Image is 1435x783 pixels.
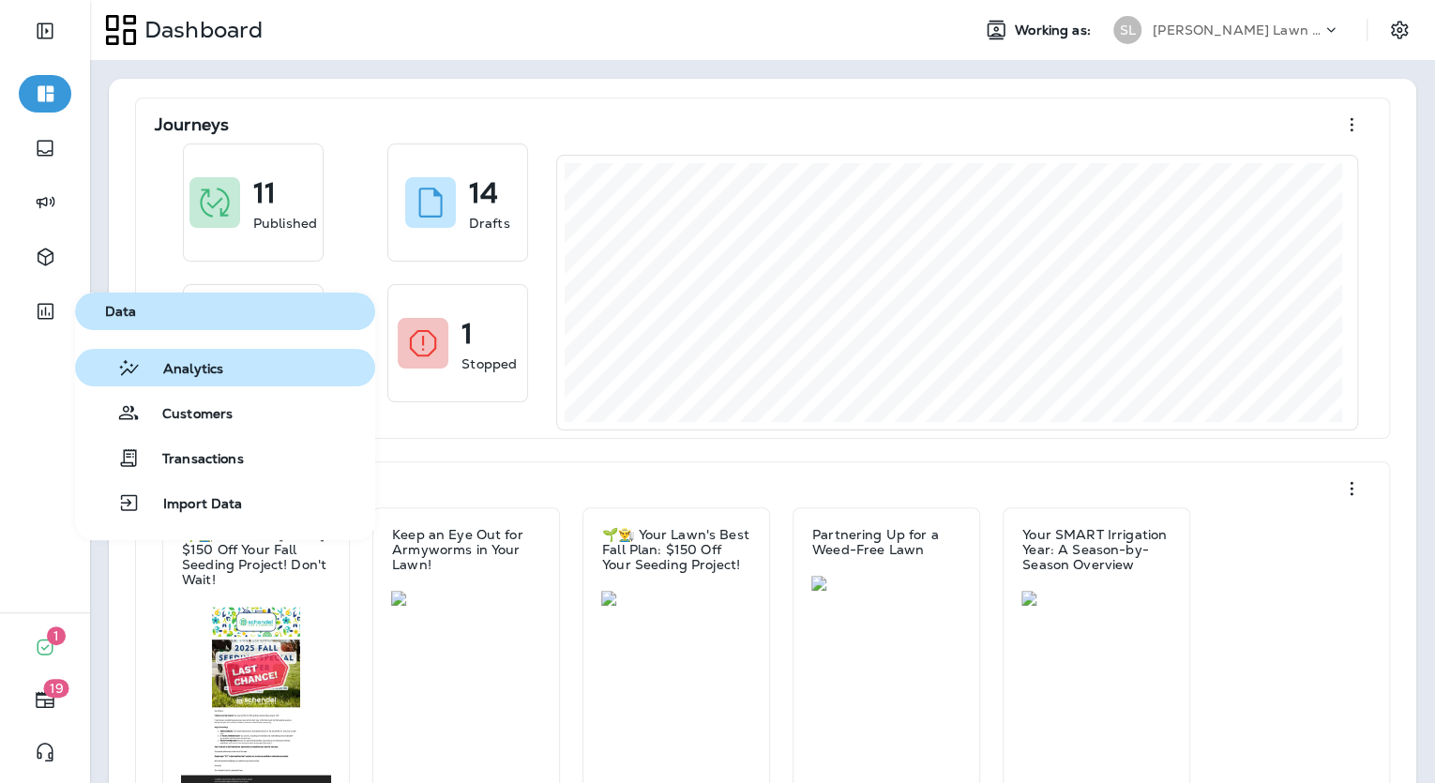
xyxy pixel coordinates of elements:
p: Drafts [469,214,510,233]
img: b7940c68-0afe-412b-8c07-c8664c8c479f.jpg [601,591,751,606]
p: 14 [469,184,498,203]
span: Working as: [1015,23,1095,38]
p: 11 [253,184,276,203]
button: Import Data [75,484,375,521]
p: Published [253,214,317,233]
p: Dashboard [137,16,263,44]
p: 1 [461,324,473,343]
p: Journeys [155,115,229,134]
p: Keep an Eye Out for Armyworms in Your Lawn! [392,527,540,572]
p: Stopped [461,354,517,373]
span: Customers [140,406,233,424]
p: 🌱👨‍🌾 Last Call [DATE]: $150 Off Your Fall Seeding Project! Don't Wait! [182,527,330,587]
span: Transactions [140,451,244,469]
button: Customers [75,394,375,431]
img: d1d710f2-ed6b-459a-85ce-0637dbef2d0c.jpg [1021,591,1171,606]
p: Your SMART Irrigation Year: A Season-by-Season Overview [1022,527,1171,572]
button: Expand Sidebar [19,12,71,50]
button: Data [75,293,375,330]
button: Analytics [75,349,375,386]
span: 1 [47,626,66,645]
span: Import Data [141,496,243,514]
img: df0f5721-12ad-4484-89c4-ceb98de08963.jpg [391,591,541,606]
span: Data [83,304,368,320]
p: 🌱👨‍🌾 Your Lawn's Best Fall Plan: $150 Off Your Seeding Project! [602,527,750,572]
button: Transactions [75,439,375,476]
span: 19 [44,679,69,698]
img: 06a9c41b-9423-4027-9045-eb16e192cd43.jpg [811,576,961,591]
span: Analytics [141,361,223,379]
button: Settings [1382,13,1416,47]
p: [PERSON_NAME] Lawn & Landscape [1153,23,1322,38]
p: Partnering Up for a Weed-Free Lawn [812,527,960,557]
div: SL [1113,16,1141,44]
